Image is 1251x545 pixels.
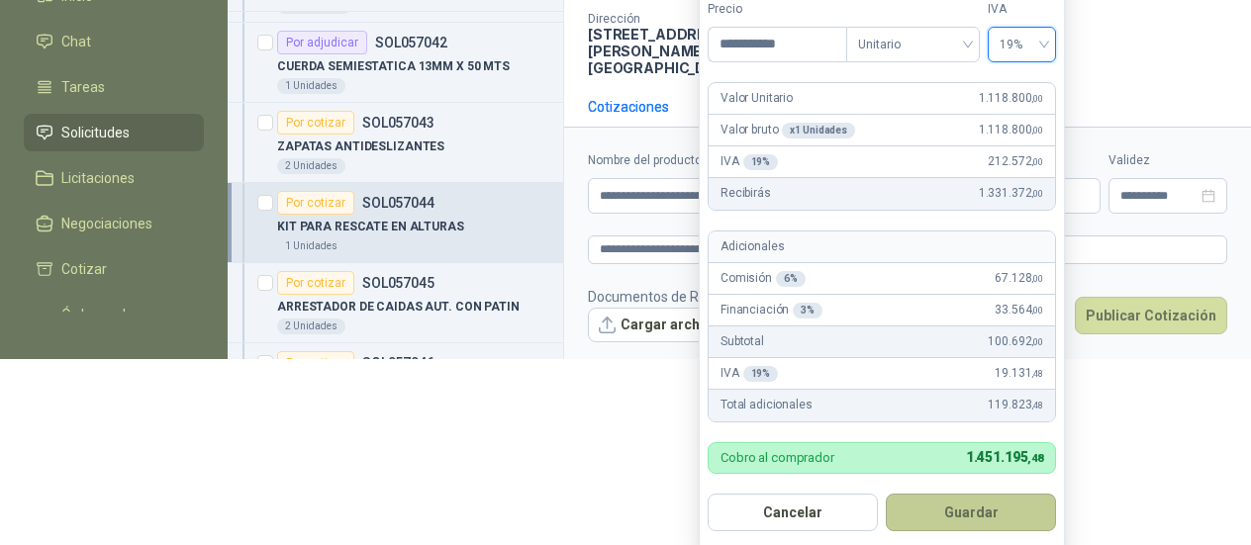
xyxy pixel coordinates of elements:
a: Licitaciones [24,159,204,197]
span: ,48 [1027,452,1043,465]
span: 1.118.800 [979,121,1043,139]
p: SOL057044 [362,196,434,210]
a: Chat [24,23,204,60]
button: Cancelar [708,494,878,531]
p: Cobro al comprador [721,451,834,464]
span: 1.451.195 [966,449,1043,465]
span: 212.572 [988,152,1043,171]
div: 19 % [743,154,779,170]
p: Total adicionales [721,396,813,414]
p: SOL057042 [375,36,447,49]
div: 1 Unidades [277,238,345,254]
a: Por cotizarSOL057043ZAPATAS ANTIDESLIZANTES2 Unidades [228,103,563,183]
a: Por cotizarSOL057046 [228,343,563,423]
div: Por adjudicar [277,31,367,54]
span: ,00 [1031,156,1043,167]
p: IVA [721,364,778,383]
span: ,00 [1031,125,1043,136]
span: ,48 [1031,400,1043,410]
div: Por cotizar [277,191,354,215]
button: Publicar Cotización [1075,297,1227,334]
span: 19.131 [995,364,1043,383]
a: Por adjudicarSOL057042CUERDA SEMIESTATICA 13MM X 50 MTS1 Unidades [228,23,563,103]
span: ,00 [1031,273,1043,284]
p: CUERDA SEMIESTATICA 13MM X 50 MTS [277,57,510,76]
p: Valor Unitario [721,89,793,108]
div: Cotizaciones [588,96,669,118]
p: [STREET_ADDRESS] Cali , [PERSON_NAME][GEOGRAPHIC_DATA] [588,26,770,76]
span: Órdenes de Compra [61,304,185,347]
a: Órdenes de Compra [24,296,204,355]
span: Licitaciones [61,167,135,189]
div: Por cotizar [277,351,354,375]
p: KIT PARA RESCATE EN ALTURAS [277,218,464,236]
span: Tareas [61,76,105,98]
div: 6 % [776,271,806,287]
span: 67.128 [995,269,1043,288]
span: ,00 [1031,188,1043,199]
p: Dirección [588,12,770,26]
span: ,48 [1031,368,1043,379]
p: Documentos de Referencia [588,286,759,308]
div: 3 % [793,303,822,318]
p: Valor bruto [721,121,855,139]
a: Cotizar [24,250,204,288]
span: 1.118.800 [979,89,1043,108]
p: ZAPATAS ANTIDESLIZANTES [277,137,444,156]
span: 119.823 [988,396,1043,414]
span: Cotizar [61,258,107,280]
p: Recibirás [721,184,771,203]
p: Subtotal [721,332,764,351]
div: x 1 Unidades [782,123,855,138]
div: 2 Unidades [277,158,345,174]
a: Negociaciones [24,205,204,242]
a: Por cotizarSOL057044KIT PARA RESCATE EN ALTURAS1 Unidades [228,183,563,263]
span: 1.331.372 [979,184,1043,203]
p: Adicionales [721,237,784,256]
span: Unitario [858,30,968,59]
button: Guardar [886,494,1056,531]
span: Chat [61,31,91,52]
p: SOL057043 [362,116,434,130]
span: ,00 [1031,336,1043,347]
label: Validez [1108,151,1227,170]
span: ,00 [1031,305,1043,316]
span: ,00 [1031,93,1043,104]
div: Por cotizar [277,271,354,295]
p: SOL057046 [362,356,434,370]
span: Solicitudes [61,122,130,143]
span: Negociaciones [61,213,152,234]
p: Financiación [721,301,822,319]
a: Tareas [24,68,204,106]
a: Solicitudes [24,114,204,151]
p: ARRESTADOR DE CAIDAS AUT. CON PATIN [277,298,520,317]
label: Nombre del producto [588,151,824,170]
div: 1 Unidades [277,78,345,94]
div: 2 Unidades [277,318,345,334]
a: Por cotizarSOL057045ARRESTADOR DE CAIDAS AUT. CON PATIN2 Unidades [228,263,563,343]
span: 33.564 [995,301,1043,319]
div: 19 % [743,366,779,382]
button: Cargar archivo [588,308,730,343]
p: IVA [721,152,778,171]
span: 19% [1000,30,1044,59]
div: Por cotizar [277,111,354,135]
p: SOL057045 [362,276,434,290]
span: 100.692 [988,332,1043,351]
p: Comisión [721,269,806,288]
